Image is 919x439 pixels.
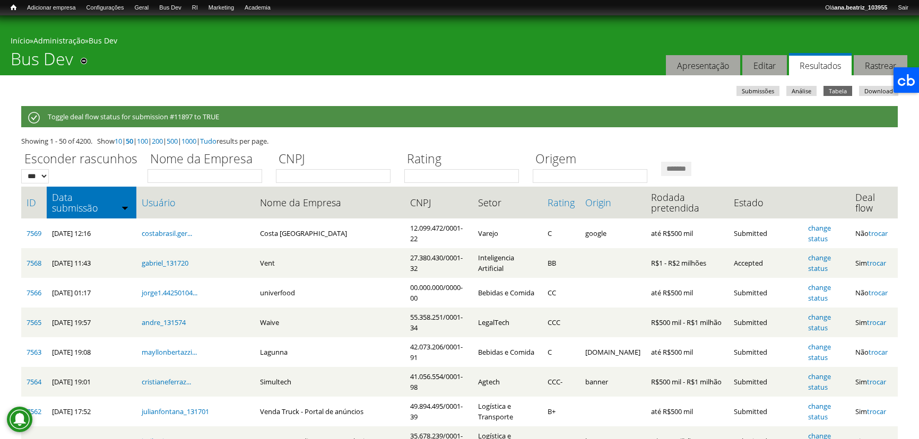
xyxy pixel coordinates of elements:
[47,308,136,337] td: [DATE] 19:57
[867,377,886,387] a: trocar
[148,150,269,169] label: Nome da Empresa
[859,86,898,96] a: Download
[854,55,907,76] a: Rastrear
[729,248,803,278] td: Accepted
[405,248,473,278] td: 27.380.430/0001-32
[405,367,473,397] td: 41.056.554/0001-98
[405,397,473,426] td: 49.894.495/0001-39
[276,150,397,169] label: CNPJ
[126,136,133,146] a: 50
[473,367,542,397] td: Agtech
[11,49,73,75] h1: Bus Dev
[542,218,580,248] td: C
[152,136,163,146] a: 200
[808,372,831,392] a: change status
[137,136,148,146] a: 100
[203,3,239,13] a: Marketing
[142,318,186,327] a: andre_131574
[850,248,898,278] td: Sim
[473,278,542,308] td: Bebidas e Comida
[869,288,888,297] a: trocar
[33,36,85,46] a: Administração
[808,312,831,332] a: change status
[542,337,580,367] td: C
[542,278,580,308] td: CC
[789,53,852,76] a: Resultados
[47,218,136,248] td: [DATE] 12:16
[646,218,729,248] td: até R$500 mil
[27,197,41,208] a: ID
[22,3,81,13] a: Adicionar empresa
[167,136,178,146] a: 500
[542,397,580,426] td: B+
[867,318,886,327] a: trocar
[239,3,276,13] a: Academia
[11,36,30,46] a: Início
[542,367,580,397] td: CCC-
[808,342,831,362] a: change status
[122,204,128,211] img: ordem crescente
[27,407,41,416] a: 7562
[850,218,898,248] td: Não
[142,197,249,208] a: Usuário
[869,347,888,357] a: trocar
[255,278,405,308] td: univerfood
[47,367,136,397] td: [DATE] 19:01
[154,3,187,13] a: Bus Dev
[11,36,908,49] div: » »
[473,397,542,426] td: Logística e Transporte
[867,407,886,416] a: trocar
[405,218,473,248] td: 12.099.472/0001-22
[736,86,779,96] a: Submissões
[405,308,473,337] td: 55.358.251/0001-34
[255,218,405,248] td: Costa [GEOGRAPHIC_DATA]
[850,397,898,426] td: Sim
[200,136,216,146] a: Tudo
[255,397,405,426] td: Venda Truck - Portal de anúncios
[255,308,405,337] td: Waive
[580,367,646,397] td: banner
[27,258,41,268] a: 7568
[142,258,188,268] a: gabriel_131720
[5,3,22,13] a: Início
[646,278,729,308] td: até R$500 mil
[405,187,473,218] th: CNPJ
[47,337,136,367] td: [DATE] 19:08
[729,218,803,248] td: Submitted
[729,308,803,337] td: Submitted
[115,136,122,146] a: 10
[869,229,888,238] a: trocar
[646,337,729,367] td: até R$500 mil
[808,223,831,243] a: change status
[834,4,887,11] strong: ana.beatriz_103955
[850,337,898,367] td: Não
[181,136,196,146] a: 1000
[867,258,886,268] a: trocar
[405,337,473,367] td: 42.073.206/0001-91
[542,248,580,278] td: BB
[11,4,16,11] span: Início
[580,337,646,367] td: [DOMAIN_NAME]
[255,367,405,397] td: Simultech
[808,401,831,422] a: change status
[27,318,41,327] a: 7565
[47,278,136,308] td: [DATE] 01:17
[533,150,654,169] label: Origem
[646,397,729,426] td: até R$500 mil
[666,55,740,76] a: Apresentação
[129,3,154,13] a: Geral
[820,3,892,13] a: Oláana.beatriz_103955
[850,187,898,218] th: Deal flow
[808,253,831,273] a: change status
[142,377,191,387] a: cristianeferraz...
[729,367,803,397] td: Submitted
[255,248,405,278] td: Vent
[21,150,141,169] label: Esconder rascunhos
[729,397,803,426] td: Submitted
[47,397,136,426] td: [DATE] 17:52
[729,337,803,367] td: Submitted
[548,197,575,208] a: Rating
[81,3,129,13] a: Configurações
[473,308,542,337] td: LegalTech
[142,347,197,357] a: mayllonbertazzi...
